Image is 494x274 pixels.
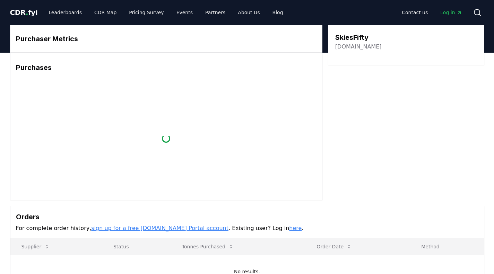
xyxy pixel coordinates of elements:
[232,6,265,19] a: About Us
[26,8,28,17] span: .
[311,240,357,254] button: Order Date
[16,34,317,44] h3: Purchaser Metrics
[91,225,228,231] a: sign up for a free [DOMAIN_NAME] Portal account
[16,62,317,73] h3: Purchases
[123,6,169,19] a: Pricing Survey
[10,8,38,17] a: CDR.fyi
[396,6,467,19] nav: Main
[200,6,231,19] a: Partners
[108,243,165,250] p: Status
[16,224,478,232] p: For complete order history, . Existing user? Log in .
[43,6,288,19] nav: Main
[176,240,239,254] button: Tonnes Purchased
[171,6,198,19] a: Events
[89,6,122,19] a: CDR Map
[416,243,478,250] p: Method
[162,134,171,143] div: loading
[435,6,467,19] a: Log in
[16,212,478,222] h3: Orders
[440,9,462,16] span: Log in
[43,6,87,19] a: Leaderboards
[16,240,55,254] button: Supplier
[396,6,433,19] a: Contact us
[335,43,382,51] a: [DOMAIN_NAME]
[267,6,289,19] a: Blog
[289,225,302,231] a: here
[335,32,382,43] h3: SkiesFifty
[10,8,38,17] span: CDR fyi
